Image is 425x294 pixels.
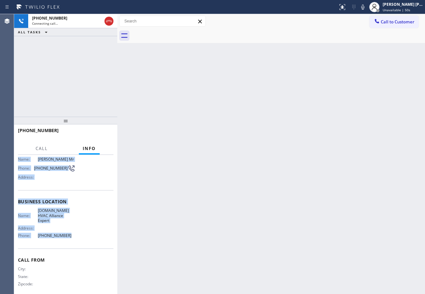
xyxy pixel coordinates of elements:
span: ALL TASKS [18,30,41,34]
input: Search [120,16,205,26]
span: Unavailable | 50s [383,8,410,12]
span: [PHONE_NUMBER] [32,15,67,21]
span: Call From [18,257,113,263]
span: Info [83,146,96,151]
span: Zipcode: [18,281,38,286]
span: [PHONE_NUMBER] [38,233,75,238]
span: [PHONE_NUMBER] [18,127,59,133]
span: Phone: [18,166,34,171]
div: [PERSON_NAME] [PERSON_NAME] Dahil [383,2,423,7]
span: City: [18,266,38,271]
span: State: [18,274,38,279]
button: Mute [358,3,367,12]
span: Address: [18,175,38,180]
span: Name: [18,157,38,162]
span: [PERSON_NAME] Mr [38,157,75,162]
span: Phone: [18,233,38,238]
button: Call [32,142,52,155]
span: Business location [18,198,113,205]
button: Hang up [104,17,113,26]
span: [PHONE_NUMBER] [34,166,68,171]
span: Name: [18,213,38,218]
button: Call to Customer [370,16,419,28]
button: ALL TASKS [14,28,54,36]
span: Address: [18,226,38,231]
button: Info [79,142,100,155]
span: Call to Customer [381,19,414,25]
span: [DOMAIN_NAME] HVAC Alliance Expert [38,208,75,223]
span: Call [36,146,48,151]
span: Connecting call… [32,21,58,26]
